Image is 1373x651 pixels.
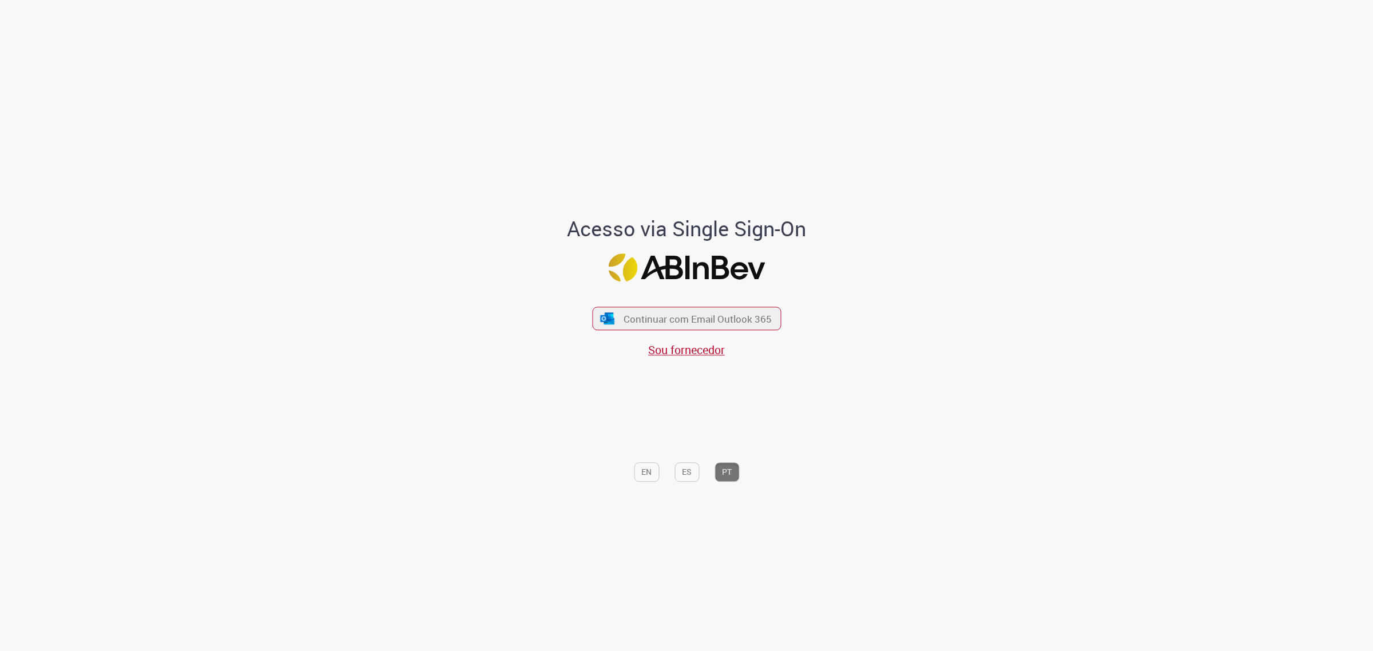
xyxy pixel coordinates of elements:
[528,217,846,240] h1: Acesso via Single Sign-On
[592,307,781,331] button: ícone Azure/Microsoft 360 Continuar com Email Outlook 365
[608,254,765,282] img: Logo ABInBev
[634,462,659,482] button: EN
[715,462,739,482] button: PT
[624,312,772,325] span: Continuar com Email Outlook 365
[600,312,616,324] img: ícone Azure/Microsoft 360
[674,462,699,482] button: ES
[648,343,725,358] a: Sou fornecedor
